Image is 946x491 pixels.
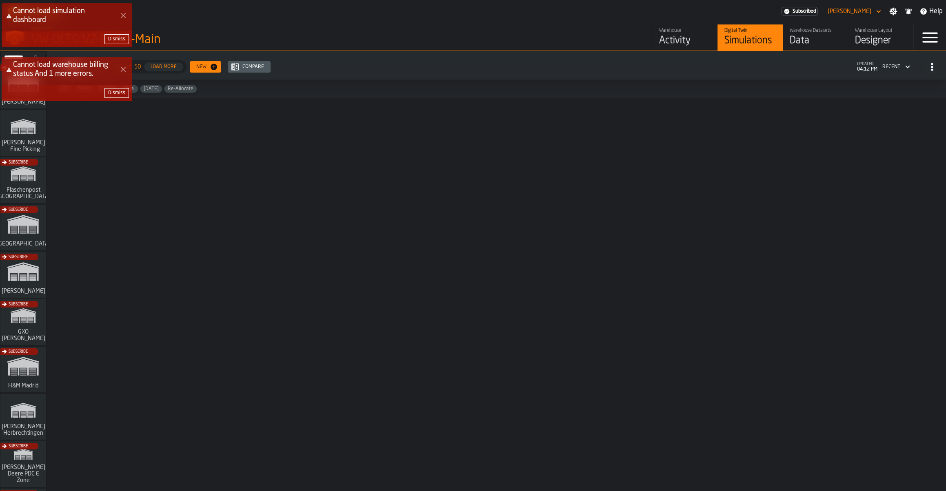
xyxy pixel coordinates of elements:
[0,252,46,299] a: link-to-/wh/i/1653e8cc-126b-480f-9c47-e01e76aa4a88/simulations
[33,70,93,77] span: And 1 more errors.
[0,394,46,441] a: link-to-/wh/i/f0a6b354-7883-413a-84ff-a65eb9c31f03/simulations
[0,110,46,157] a: link-to-/wh/i/48cbecf7-1ea2-4bc9-a439-03d5b66e1a58/simulations
[0,63,46,110] a: link-to-/wh/i/72fe6713-8242-4c3c-8adf-5d67388ea6d5/simulations
[108,90,125,96] div: Dismiss
[9,160,28,165] span: Subscribe
[0,157,46,205] a: link-to-/wh/i/a0d9589e-ccad-4b62-b3a5-e9442830ef7e/simulations
[108,36,125,42] div: Dismiss
[9,302,28,307] span: Subscribe
[9,349,28,354] span: Subscribe
[13,7,85,24] span: Cannot load simulation dashboard
[9,208,28,212] span: Subscribe
[0,347,46,394] a: link-to-/wh/i/0438fb8c-4a97-4a5b-bcc6-2889b6922db0/simulations
[0,299,46,347] a: link-to-/wh/i/baca6aa3-d1fc-43c0-a604-2a1c9d5db74d/simulations
[118,64,129,75] button: Close Error
[0,441,46,489] a: link-to-/wh/i/9d85c013-26f4-4c06-9c7d-6d35b33af13a/simulations
[0,205,46,252] a: link-to-/wh/i/b5402f52-ce28-4f27-b3d4-5c6d76174849/simulations
[9,255,28,259] span: Subscribe
[13,61,108,77] span: Cannot load warehouse billing status
[118,10,129,21] button: Close Error
[9,444,28,449] span: Subscribe
[104,88,129,98] button: button-
[104,34,129,44] button: button-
